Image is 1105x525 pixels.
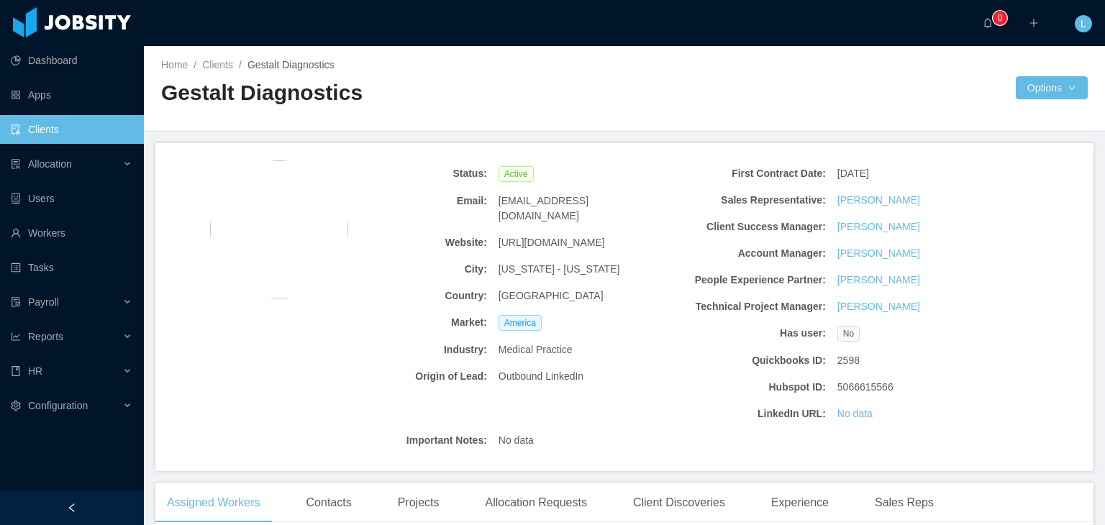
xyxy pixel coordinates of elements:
i: icon: file-protect [11,297,21,307]
div: Assigned Workers [155,483,272,523]
b: Industry: [329,342,487,357]
span: [GEOGRAPHIC_DATA] [499,288,604,303]
a: No data [837,406,873,421]
i: icon: setting [11,401,21,411]
a: icon: auditClients [11,115,132,144]
b: Hubspot ID: [668,380,826,395]
a: [PERSON_NAME] [837,193,920,208]
b: LinkedIn URL: [668,406,826,421]
button: Optionsicon: down [1016,76,1088,99]
a: icon: profileTasks [11,253,132,282]
span: L [1081,15,1086,32]
b: Email: [329,193,487,209]
a: icon: userWorkers [11,219,132,247]
b: Important Notes: [329,433,487,448]
a: icon: appstoreApps [11,81,132,109]
span: 2598 [837,353,860,368]
b: Quickbooks ID: [668,353,826,368]
a: Home [161,59,188,70]
sup: 0 [993,11,1007,25]
b: Website: [329,235,487,250]
i: icon: book [11,366,21,376]
i: icon: line-chart [11,332,21,342]
a: [PERSON_NAME] [837,299,920,314]
i: icon: bell [983,18,993,28]
div: Projects [386,483,451,523]
span: Reports [28,331,63,342]
span: Gestalt Diagnostics [247,59,335,70]
span: Configuration [28,400,88,411]
span: [US_STATE] - [US_STATE] [499,262,620,277]
i: icon: solution [11,159,21,169]
a: [PERSON_NAME] [837,219,920,234]
span: Outbound LinkedIn [499,369,583,384]
span: [EMAIL_ADDRESS][DOMAIN_NAME] [499,193,657,224]
b: Account Manager: [668,246,826,261]
span: No data [499,433,534,448]
b: Country: [329,288,487,303]
span: America [499,315,542,331]
b: First Contract Date: [668,166,826,181]
div: Contacts [295,483,363,523]
span: Medical Practice [499,342,573,357]
b: People Experience Partner: [668,273,826,288]
span: Payroll [28,296,59,308]
a: icon: robotUsers [11,184,132,213]
span: Active [499,166,534,182]
div: Allocation Requests [473,483,598,523]
div: [DATE] [832,160,1001,187]
b: City: [329,262,487,277]
img: b58b8b40-9bd5-11eb-9d1c-871b56c6f829_60ad2905b2bea-400w.png [210,160,348,298]
span: No [837,326,860,342]
b: Has user: [668,326,826,341]
div: Experience [760,483,840,523]
b: Status: [329,166,487,181]
div: Client Discoveries [622,483,737,523]
span: 5066615566 [837,380,893,395]
b: Client Success Manager: [668,219,826,234]
a: [PERSON_NAME] [837,273,920,288]
a: [PERSON_NAME] [837,246,920,261]
span: / [194,59,196,70]
b: Market: [329,315,487,330]
i: icon: plus [1029,18,1039,28]
div: Sales Reps [863,483,945,523]
span: HR [28,365,42,377]
b: Sales Representative: [668,193,826,208]
a: icon: pie-chartDashboard [11,46,132,75]
span: [URL][DOMAIN_NAME] [499,235,605,250]
b: Technical Project Manager: [668,299,826,314]
a: Clients [202,59,233,70]
span: Allocation [28,158,72,170]
b: Origin of Lead: [329,369,487,384]
span: / [239,59,242,70]
h2: Gestalt Diagnostics [161,78,624,108]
